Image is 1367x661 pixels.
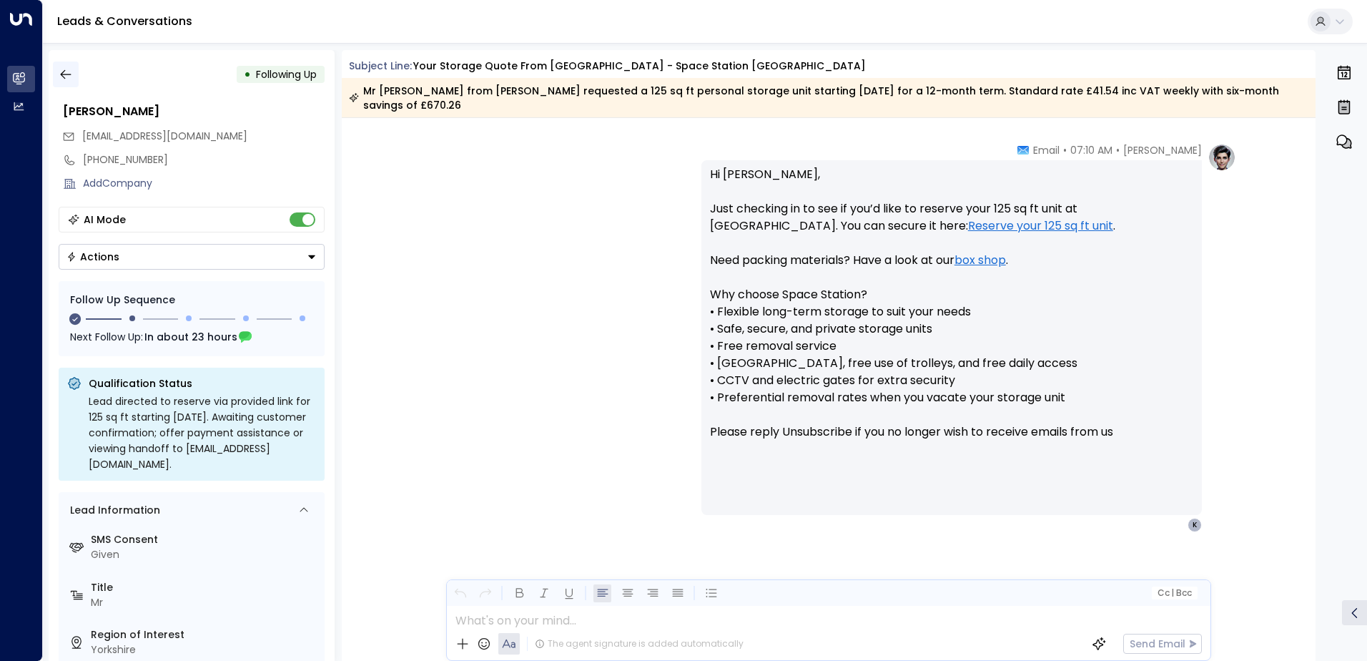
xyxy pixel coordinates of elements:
button: Cc|Bcc [1151,587,1197,600]
div: Lead directed to reserve via provided link for 125 sq ft starting [DATE]. Awaiting customer confi... [89,393,316,472]
div: [PERSON_NAME] [63,103,325,120]
div: Lead Information [65,503,160,518]
div: Mr [91,595,319,610]
span: Cc Bcc [1157,588,1191,598]
label: Region of Interest [91,627,319,642]
label: Title [91,580,319,595]
span: Kevinhall269@hotmail.com [82,129,247,144]
img: profile-logo.png [1208,143,1236,172]
div: Given [91,547,319,562]
span: In about 23 hours [144,329,237,345]
p: Hi [PERSON_NAME], Just checking in to see if you’d like to reserve your 125 sq ft unit at [GEOGRA... [710,166,1193,458]
div: Your storage quote from [GEOGRAPHIC_DATA] - Space Station [GEOGRAPHIC_DATA] [413,59,866,74]
span: • [1116,143,1120,157]
a: box shop [954,252,1006,269]
div: Mr [PERSON_NAME] from [PERSON_NAME] requested a 125 sq ft personal storage unit starting [DATE] f... [349,84,1308,112]
span: [EMAIL_ADDRESS][DOMAIN_NAME] [82,129,247,143]
div: The agent signature is added automatically [535,637,744,650]
div: AddCompany [83,176,325,191]
div: Button group with a nested menu [59,244,325,270]
div: Next Follow Up: [70,329,313,345]
p: Qualification Status [89,376,316,391]
div: K [1188,518,1202,532]
div: Follow Up Sequence [70,293,313,308]
a: Reserve your 125 sq ft unit [968,217,1113,235]
div: • [244,62,251,87]
span: | [1171,588,1174,598]
span: • [1063,143,1067,157]
div: AI Mode [84,212,126,227]
div: [PHONE_NUMBER] [83,152,325,167]
span: Email [1033,143,1060,157]
span: Subject Line: [349,59,412,73]
span: 07:10 AM [1070,143,1112,157]
button: Actions [59,244,325,270]
label: SMS Consent [91,532,319,547]
button: Undo [451,584,469,602]
a: Leads & Conversations [57,13,192,29]
div: Actions [66,250,119,263]
span: [PERSON_NAME] [1123,143,1202,157]
span: Following Up [256,67,317,82]
div: Yorkshire [91,642,319,657]
button: Redo [476,584,494,602]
